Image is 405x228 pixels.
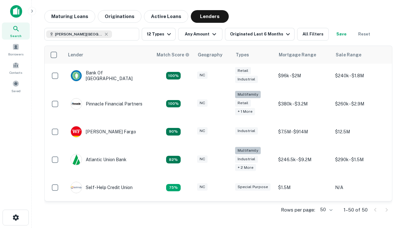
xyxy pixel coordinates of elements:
[8,52,23,57] span: Borrowers
[230,30,292,38] div: Originated Last 6 Months
[332,64,389,88] td: $240k - $1.8M
[197,99,208,107] div: NC
[166,128,181,136] div: Matching Properties: 12, hasApolloMatch: undefined
[236,51,249,59] div: Types
[2,41,30,58] a: Borrowers
[354,28,374,41] button: Reset
[191,10,229,23] button: Lenders
[71,98,142,110] div: Pinnacle Financial Partners
[142,28,176,41] button: 12 Types
[331,28,352,41] button: Save your search to get updates of matches that match your search criteria.
[275,175,332,199] td: $1.5M
[157,51,190,58] div: Capitalize uses an advanced AI algorithm to match your search with the best lender. The match sco...
[2,78,30,95] a: Saved
[194,46,232,64] th: Geography
[11,88,21,93] span: Saved
[232,46,275,64] th: Types
[197,183,208,191] div: NC
[2,59,30,76] a: Contacts
[166,72,181,79] div: Matching Properties: 14, hasApolloMatch: undefined
[235,147,261,154] div: Multifamily
[178,28,222,41] button: Any Amount
[332,88,389,120] td: $260k - $2.9M
[98,10,141,23] button: Originations
[235,67,251,74] div: Retail
[71,182,82,193] img: picture
[275,120,332,144] td: $7.5M - $914M
[64,46,153,64] th: Lender
[275,144,332,176] td: $246.5k - $9.2M
[279,51,316,59] div: Mortgage Range
[373,157,405,187] iframe: Chat Widget
[197,72,208,79] div: NC
[235,155,258,163] div: Industrial
[197,155,208,163] div: NC
[318,205,333,214] div: 50
[71,154,82,165] img: picture
[71,70,82,81] img: picture
[71,126,136,137] div: [PERSON_NAME] Fargo
[9,70,22,75] span: Contacts
[281,206,315,214] p: Rows per page:
[71,182,133,193] div: Self-help Credit Union
[2,22,30,40] a: Search
[297,28,329,41] button: All Filters
[235,76,258,83] div: Industrial
[336,51,361,59] div: Sale Range
[332,144,389,176] td: $290k - $1.5M
[344,206,368,214] p: 1–50 of 50
[166,156,181,163] div: Matching Properties: 11, hasApolloMatch: undefined
[275,88,332,120] td: $380k - $3.2M
[55,31,103,37] span: [PERSON_NAME][GEOGRAPHIC_DATA], [GEOGRAPHIC_DATA]
[332,120,389,144] td: $12.5M
[235,108,255,115] div: + 1 more
[235,91,261,98] div: Multifamily
[157,51,188,58] h6: Match Score
[144,10,188,23] button: Active Loans
[166,184,181,192] div: Matching Properties: 10, hasApolloMatch: undefined
[44,10,95,23] button: Maturing Loans
[197,127,208,135] div: NC
[71,98,82,109] img: picture
[275,46,332,64] th: Mortgage Range
[332,175,389,199] td: N/A
[71,70,146,81] div: Bank Of [GEOGRAPHIC_DATA]
[166,100,181,108] div: Matching Properties: 24, hasApolloMatch: undefined
[235,127,258,135] div: Industrial
[71,126,82,137] img: picture
[235,99,251,107] div: Retail
[235,183,271,191] div: Special Purpose
[71,154,127,165] div: Atlantic Union Bank
[198,51,222,59] div: Geography
[225,28,295,41] button: Originated Last 6 Months
[10,33,22,38] span: Search
[10,5,22,18] img: capitalize-icon.png
[153,46,194,64] th: Capitalize uses an advanced AI algorithm to match your search with the best lender. The match sco...
[68,51,83,59] div: Lender
[332,46,389,64] th: Sale Range
[275,64,332,88] td: $96k - $2M
[235,164,256,171] div: + 2 more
